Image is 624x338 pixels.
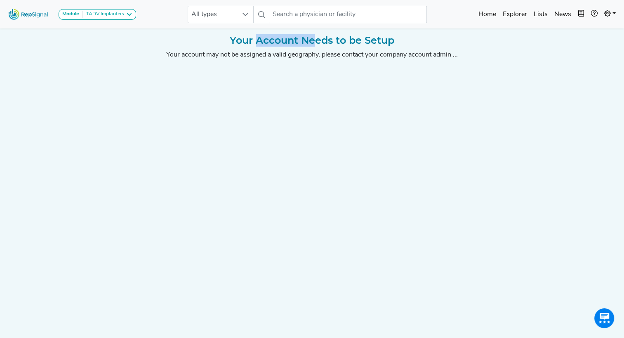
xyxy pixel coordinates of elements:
input: Search a physician or facility [269,6,427,23]
a: Explorer [499,6,530,23]
strong: Module [62,12,79,17]
div: Your account may not be assigned a valid geography, please contact your company account admin ... [40,50,584,60]
a: News [551,6,575,23]
a: Lists [530,6,551,23]
button: Intel Book [575,6,588,23]
button: ModuleTADV Implanters [59,9,136,20]
a: Home [475,6,499,23]
h2: Your Account Needs to be Setup [40,35,584,47]
span: All types [188,6,238,23]
div: TADV Implanters [83,11,124,18]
